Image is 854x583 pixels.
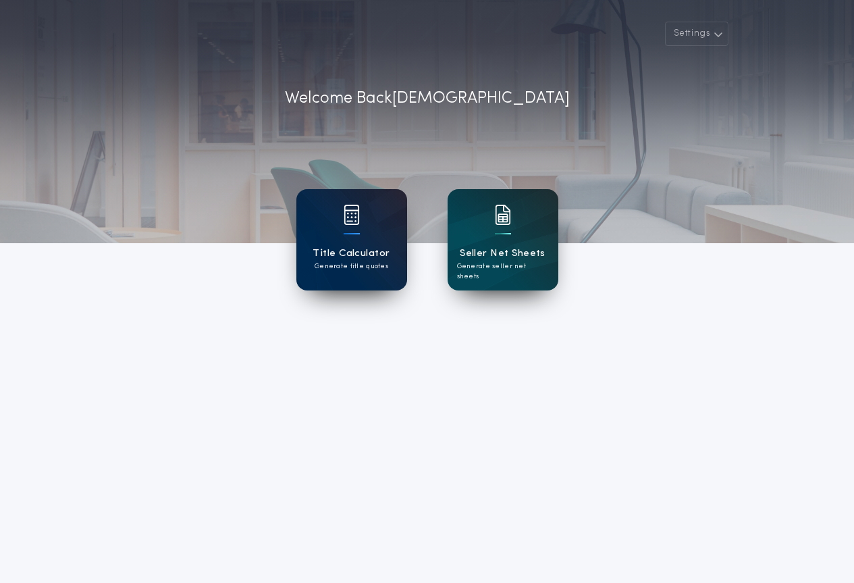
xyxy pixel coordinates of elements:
[296,189,407,290] a: card iconTitle CalculatorGenerate title quotes
[495,205,511,225] img: card icon
[315,261,388,272] p: Generate title quotes
[448,189,558,290] a: card iconSeller Net SheetsGenerate seller net sheets
[344,205,360,225] img: card icon
[460,246,545,261] h1: Seller Net Sheets
[285,86,570,111] p: Welcome Back [DEMOGRAPHIC_DATA]
[665,22,728,46] button: Settings
[313,246,390,261] h1: Title Calculator
[457,261,549,282] p: Generate seller net sheets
